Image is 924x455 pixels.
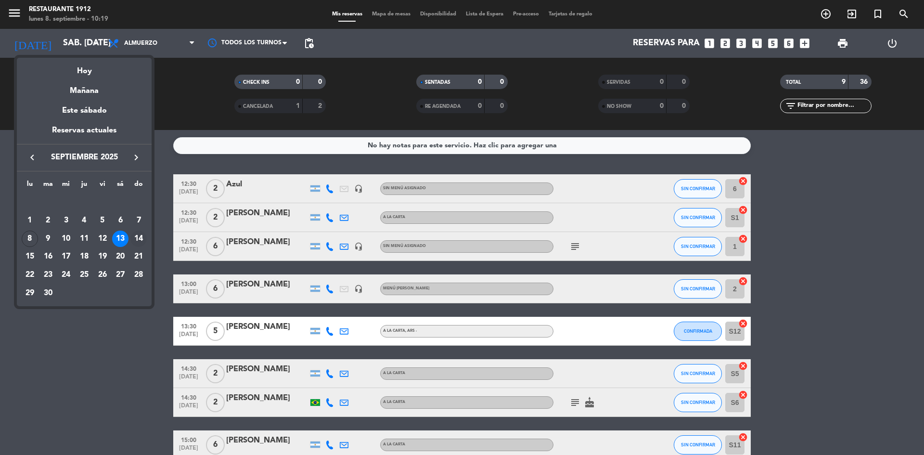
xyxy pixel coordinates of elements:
td: 16 de septiembre de 2025 [39,247,57,266]
div: 21 [130,248,147,265]
div: 13 [112,231,128,247]
span: septiembre 2025 [41,151,128,164]
td: SEP. [21,193,148,211]
div: 4 [76,212,92,229]
div: 12 [94,231,111,247]
div: 10 [58,231,74,247]
div: 28 [130,267,147,283]
td: 29 de septiembre de 2025 [21,284,39,302]
div: Mañana [17,78,152,97]
td: 21 de septiembre de 2025 [129,247,148,266]
i: keyboard_arrow_right [130,152,142,163]
td: 26 de septiembre de 2025 [93,266,112,284]
td: 19 de septiembre de 2025 [93,247,112,266]
div: 11 [76,231,92,247]
div: 18 [76,248,92,265]
th: martes [39,179,57,194]
div: 24 [58,267,74,283]
td: 23 de septiembre de 2025 [39,266,57,284]
td: 17 de septiembre de 2025 [57,247,75,266]
div: 7 [130,212,147,229]
div: 1 [22,212,38,229]
i: keyboard_arrow_left [26,152,38,163]
td: 13 de septiembre de 2025 [112,230,130,248]
th: lunes [21,179,39,194]
div: 27 [112,267,128,283]
div: 8 [22,231,38,247]
td: 3 de septiembre de 2025 [57,211,75,230]
div: 17 [58,248,74,265]
div: 22 [22,267,38,283]
div: 30 [40,285,56,301]
td: 18 de septiembre de 2025 [75,247,93,266]
td: 5 de septiembre de 2025 [93,211,112,230]
th: miércoles [57,179,75,194]
th: sábado [112,179,130,194]
div: Hoy [17,58,152,78]
td: 6 de septiembre de 2025 [112,211,130,230]
td: 22 de septiembre de 2025 [21,266,39,284]
th: domingo [129,179,148,194]
td: 12 de septiembre de 2025 [93,230,112,248]
div: 20 [112,248,128,265]
th: jueves [75,179,93,194]
div: 14 [130,231,147,247]
div: 5 [94,212,111,229]
td: 10 de septiembre de 2025 [57,230,75,248]
div: 29 [22,285,38,301]
div: 19 [94,248,111,265]
td: 14 de septiembre de 2025 [129,230,148,248]
td: 27 de septiembre de 2025 [112,266,130,284]
td: 9 de septiembre de 2025 [39,230,57,248]
div: 6 [112,212,128,229]
td: 15 de septiembre de 2025 [21,247,39,266]
div: 2 [40,212,56,229]
div: 3 [58,212,74,229]
td: 4 de septiembre de 2025 [75,211,93,230]
div: 26 [94,267,111,283]
div: Este sábado [17,97,152,124]
div: 15 [22,248,38,265]
td: 11 de septiembre de 2025 [75,230,93,248]
td: 28 de septiembre de 2025 [129,266,148,284]
div: 23 [40,267,56,283]
td: 1 de septiembre de 2025 [21,211,39,230]
div: 16 [40,248,56,265]
td: 7 de septiembre de 2025 [129,211,148,230]
button: keyboard_arrow_left [24,151,41,164]
td: 25 de septiembre de 2025 [75,266,93,284]
div: 25 [76,267,92,283]
td: 20 de septiembre de 2025 [112,247,130,266]
td: 30 de septiembre de 2025 [39,284,57,302]
button: keyboard_arrow_right [128,151,145,164]
td: 8 de septiembre de 2025 [21,230,39,248]
td: 24 de septiembre de 2025 [57,266,75,284]
div: 9 [40,231,56,247]
th: viernes [93,179,112,194]
td: 2 de septiembre de 2025 [39,211,57,230]
div: Reservas actuales [17,124,152,144]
